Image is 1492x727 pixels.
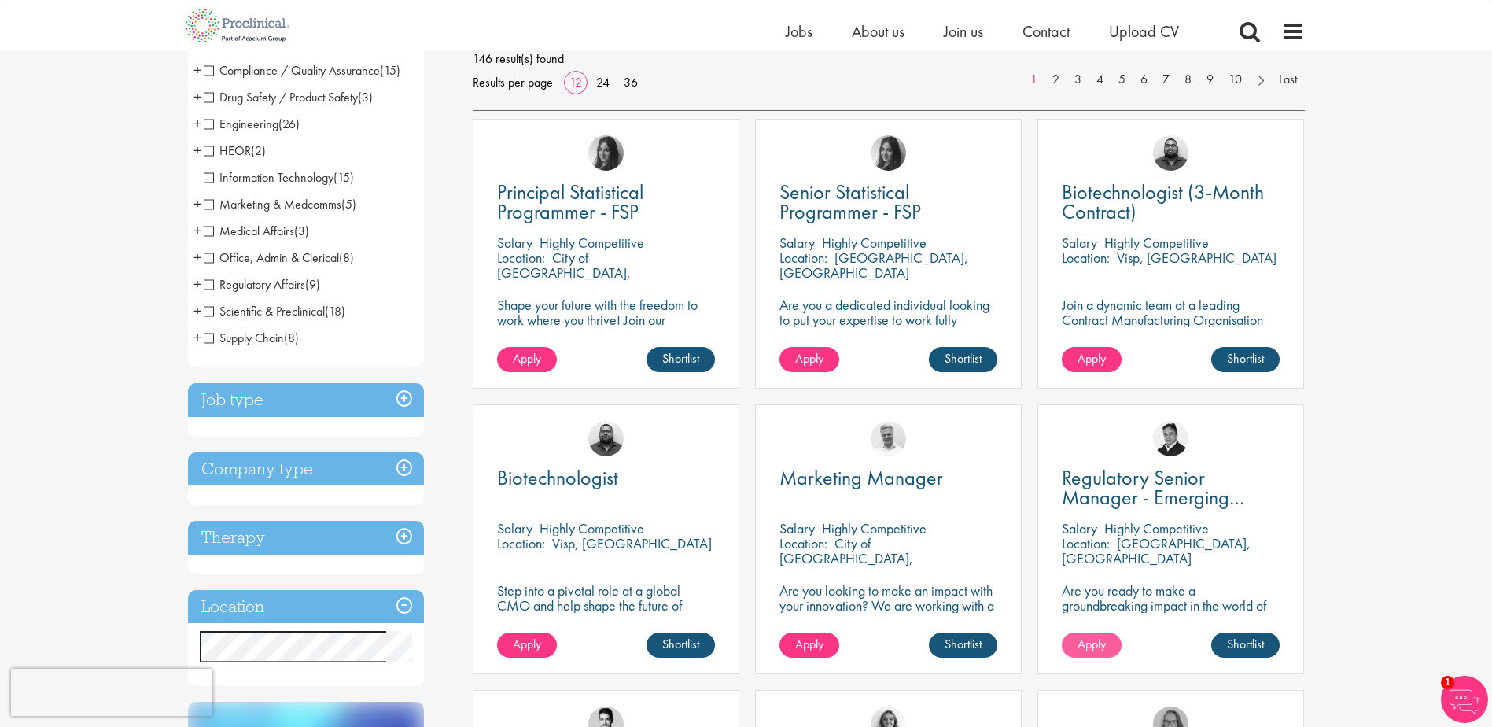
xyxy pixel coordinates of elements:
[284,330,299,346] span: (8)
[564,74,588,90] a: 12
[1109,21,1179,42] a: Upload CV
[204,116,300,132] span: Engineering
[1022,71,1045,89] a: 1
[497,583,715,628] p: Step into a pivotal role at a global CMO and help shape the future of healthcare manufacturing.
[204,62,380,79] span: Compliance / Quality Assurance
[1104,519,1209,537] p: Highly Competitive
[1067,71,1089,89] a: 3
[588,421,624,456] a: Ashley Bennett
[1211,347,1280,372] a: Shortlist
[188,383,424,417] h3: Job type
[1062,464,1244,530] span: Regulatory Senior Manager - Emerging Markets
[513,636,541,652] span: Apply
[513,350,541,367] span: Apply
[1117,249,1276,267] p: Visp, [GEOGRAPHIC_DATA]
[1211,633,1280,658] a: Shortlist
[497,234,532,252] span: Salary
[795,350,823,367] span: Apply
[779,534,827,552] span: Location:
[779,583,997,658] p: Are you looking to make an impact with your innovation? We are working with a well-established ph...
[497,297,715,357] p: Shape your future with the freedom to work where you thrive! Join our pharmaceutical client with ...
[1199,71,1221,89] a: 9
[204,89,358,105] span: Drug Safety / Product Safety
[193,112,201,135] span: +
[204,89,373,105] span: Drug Safety / Product Safety
[1062,347,1122,372] a: Apply
[1153,135,1188,171] img: Ashley Bennett
[1221,71,1250,89] a: 10
[204,142,251,159] span: HEOR
[1022,21,1070,42] a: Contact
[1111,71,1133,89] a: 5
[1078,350,1106,367] span: Apply
[204,330,284,346] span: Supply Chain
[325,303,345,319] span: (18)
[852,21,904,42] span: About us
[188,452,424,486] div: Company type
[204,276,305,293] span: Regulatory Affairs
[779,297,997,342] p: Are you a dedicated individual looking to put your expertise to work fully flexibly in a remote p...
[473,71,553,94] span: Results per page
[204,62,400,79] span: Compliance / Quality Assurance
[11,669,212,716] iframe: reCAPTCHA
[204,223,294,239] span: Medical Affairs
[591,74,615,90] a: 24
[497,183,715,222] a: Principal Statistical Programmer - FSP
[1441,676,1454,689] span: 1
[497,464,618,491] span: Biotechnologist
[497,347,557,372] a: Apply
[1441,676,1488,723] img: Chatbot
[779,534,913,582] p: City of [GEOGRAPHIC_DATA], [GEOGRAPHIC_DATA]
[1078,636,1106,652] span: Apply
[871,135,906,171] img: Heidi Hennigan
[822,234,927,252] p: Highly Competitive
[1062,234,1097,252] span: Salary
[779,179,921,225] span: Senior Statistical Programmer - FSP
[278,116,300,132] span: (26)
[204,276,320,293] span: Regulatory Affairs
[786,21,812,42] span: Jobs
[779,347,839,372] a: Apply
[779,464,943,491] span: Marketing Manager
[588,135,624,171] img: Heidi Hennigan
[193,58,201,82] span: +
[204,303,345,319] span: Scientific & Preclinical
[822,519,927,537] p: Highly Competitive
[193,326,201,349] span: +
[1089,71,1111,89] a: 4
[204,116,278,132] span: Engineering
[779,633,839,658] a: Apply
[339,249,354,266] span: (8)
[204,249,339,266] span: Office, Admin & Clerical
[473,47,1305,71] span: 146 result(s) found
[944,21,983,42] span: Join us
[647,347,715,372] a: Shortlist
[1062,179,1264,225] span: Biotechnologist (3-Month Contract)
[204,330,299,346] span: Supply Chain
[204,303,325,319] span: Scientific & Preclinical
[929,633,997,658] a: Shortlist
[497,179,643,225] span: Principal Statistical Programmer - FSP
[204,169,354,186] span: Information Technology
[1177,71,1199,89] a: 8
[497,633,557,658] a: Apply
[552,534,712,552] p: Visp, [GEOGRAPHIC_DATA]
[294,223,309,239] span: (3)
[795,636,823,652] span: Apply
[497,249,631,297] p: City of [GEOGRAPHIC_DATA], [GEOGRAPHIC_DATA]
[1062,583,1280,658] p: Are you ready to make a groundbreaking impact in the world of biotechnology? Join a growing compa...
[380,62,400,79] span: (15)
[871,421,906,456] a: Joshua Bye
[305,276,320,293] span: (9)
[193,85,201,109] span: +
[1062,534,1110,552] span: Location:
[1062,297,1280,372] p: Join a dynamic team at a leading Contract Manufacturing Organisation (CMO) and contribute to grou...
[193,219,201,242] span: +
[193,192,201,216] span: +
[204,223,309,239] span: Medical Affairs
[647,633,715,658] a: Shortlist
